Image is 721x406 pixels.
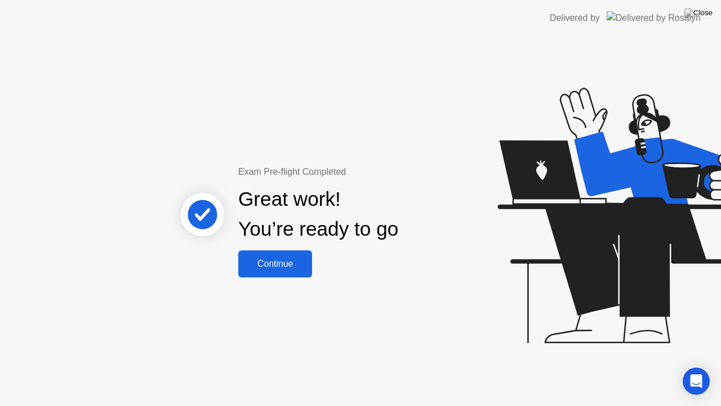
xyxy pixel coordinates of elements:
div: Great work! You’re ready to go [238,184,398,244]
div: Open Intercom Messenger [683,368,710,395]
div: Delivered by [550,11,600,25]
div: Exam Pre-flight Completed [238,165,471,179]
div: Continue [242,259,309,269]
img: Close [684,8,713,17]
img: Delivered by Rosalyn [607,11,701,24]
button: Continue [238,250,312,277]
